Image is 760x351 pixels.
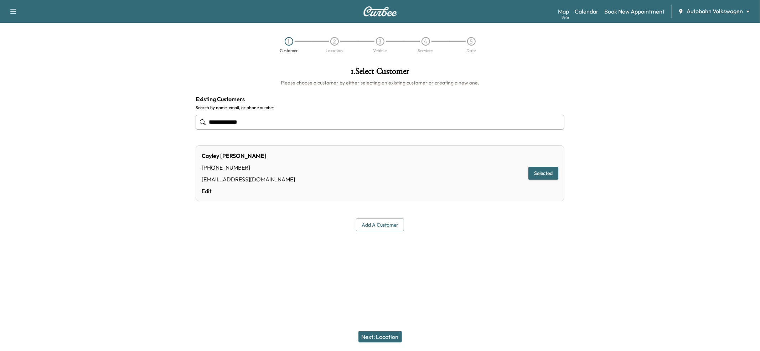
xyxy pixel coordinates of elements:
[202,175,295,184] div: [EMAIL_ADDRESS][DOMAIN_NAME]
[467,48,476,53] div: Date
[575,7,599,16] a: Calendar
[196,95,564,103] h4: Existing Customers
[330,37,339,46] div: 2
[467,37,476,46] div: 5
[326,48,343,53] div: Location
[376,37,384,46] div: 3
[363,6,397,16] img: Curbee Logo
[422,37,430,46] div: 4
[528,167,558,180] button: Selected
[687,7,743,15] span: Autobahn Volkswagen
[196,79,564,86] h6: Please choose a customer by either selecting an existing customer or creating a new one.
[202,151,295,160] div: Cayley [PERSON_NAME]
[558,7,569,16] a: MapBeta
[202,163,295,172] div: [PHONE_NUMBER]
[356,218,404,232] button: Add a customer
[196,105,564,110] label: Search by name, email, or phone number
[202,187,295,195] a: Edit
[196,67,564,79] h1: 1 . Select Customer
[280,48,298,53] div: Customer
[285,37,293,46] div: 1
[562,15,569,20] div: Beta
[358,331,402,342] button: Next: Location
[418,48,434,53] div: Services
[604,7,665,16] a: Book New Appointment
[373,48,387,53] div: Vehicle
